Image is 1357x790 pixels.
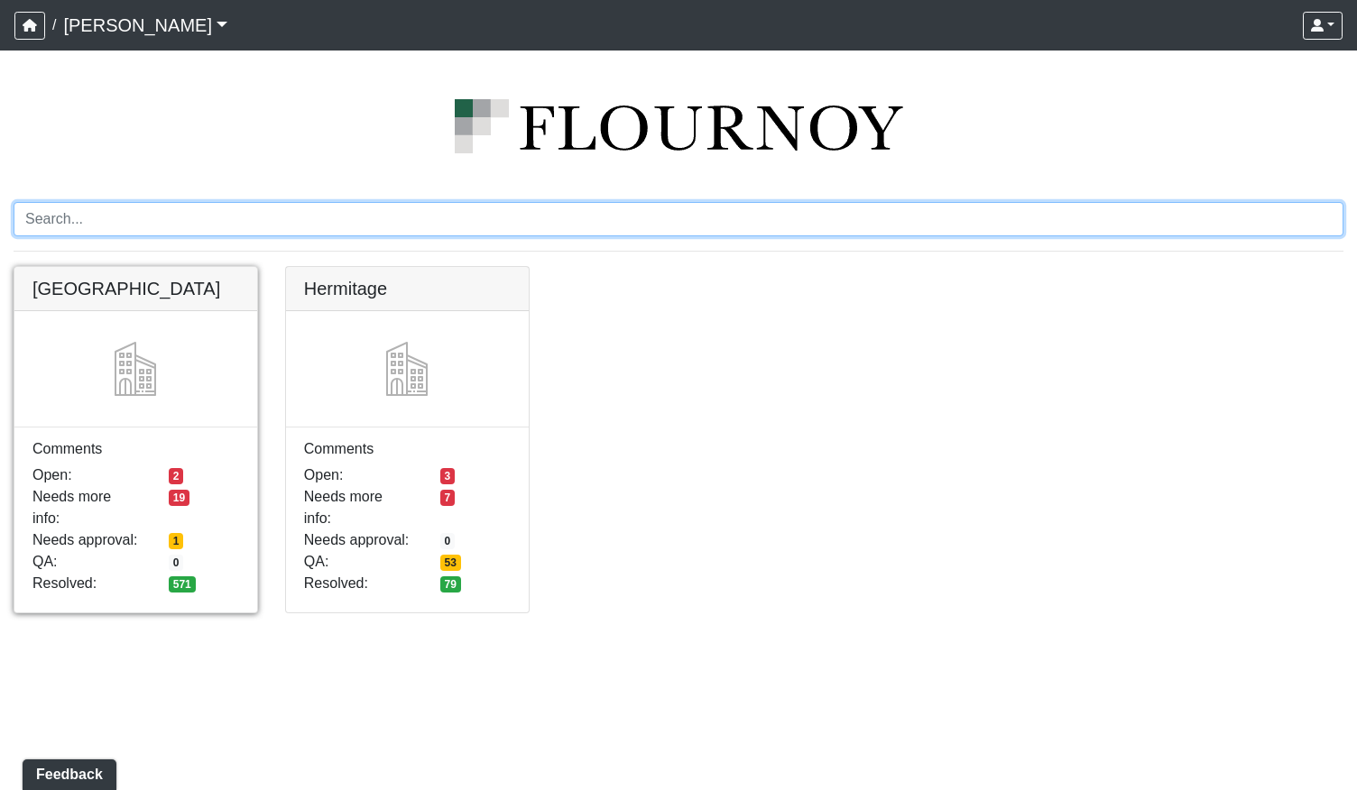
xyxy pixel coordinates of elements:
iframe: Ybug feedback widget [14,754,120,790]
a: [PERSON_NAME] [63,7,227,43]
input: Search [14,202,1343,236]
img: logo [14,99,1343,153]
span: / [45,7,63,43]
